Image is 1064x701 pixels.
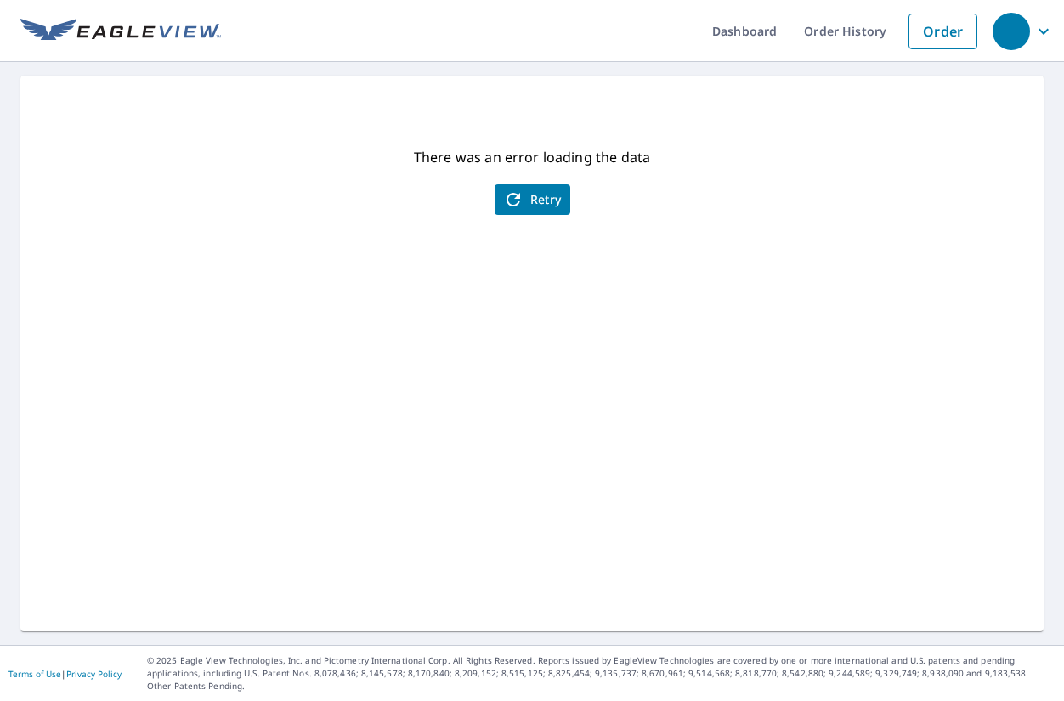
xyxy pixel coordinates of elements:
p: © 2025 Eagle View Technologies, Inc. and Pictometry International Corp. All Rights Reserved. Repo... [147,654,1056,693]
span: Retry [503,189,562,210]
p: There was an error loading the data [414,147,650,167]
img: EV Logo [20,19,221,44]
a: Terms of Use [8,668,61,680]
button: Retry [495,184,570,215]
a: Privacy Policy [66,668,122,680]
a: Order [908,14,977,49]
p: | [8,669,122,679]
